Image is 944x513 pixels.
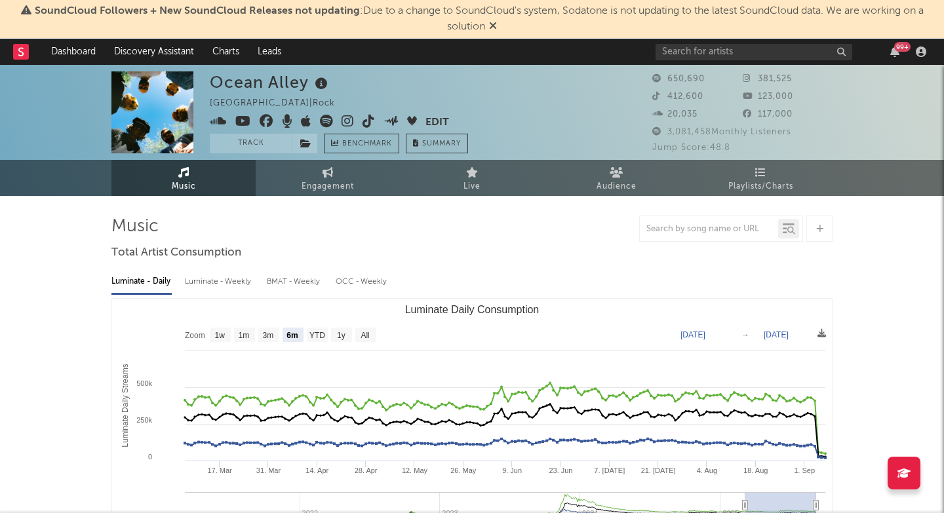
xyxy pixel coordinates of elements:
text: [DATE] [680,330,705,339]
text: 6m [286,331,298,340]
text: 26. May [450,466,477,474]
text: Luminate Daily Consumption [405,304,540,315]
text: 23. Jun [549,466,572,474]
text: 1. Sep [794,466,815,474]
text: 28. Apr [355,466,378,474]
span: Playlists/Charts [728,179,793,195]
text: → [741,330,749,339]
span: 412,600 [652,92,703,101]
a: Discovery Assistant [105,39,203,65]
span: 3,081,458 Monthly Listeners [652,128,791,136]
text: 4. Aug [697,466,717,474]
text: 7. [DATE] [594,466,625,474]
span: Dismiss [489,22,497,32]
a: Engagement [256,160,400,196]
div: BMAT - Weekly [267,271,323,293]
span: Audience [597,179,637,195]
text: 1m [239,331,250,340]
div: OCC - Weekly [336,271,388,293]
text: 1w [215,331,226,340]
text: 9. Jun [502,466,522,474]
div: 99 + [894,42,911,52]
span: Summary [422,140,461,147]
input: Search by song name or URL [640,224,778,235]
span: Engagement [302,179,354,195]
button: Track [210,134,292,153]
span: Jump Score: 48.8 [652,143,730,152]
span: Benchmark [342,136,392,152]
text: 17. Mar [207,466,232,474]
span: 117,000 [743,110,793,119]
text: 31. Mar [256,466,281,474]
span: Live [463,179,481,195]
span: : Due to a change to SoundCloud's system, Sodatone is not updating to the latest SoundCloud data.... [35,6,924,32]
button: Summary [406,134,468,153]
a: Dashboard [42,39,105,65]
a: Audience [544,160,688,196]
a: Leads [248,39,290,65]
text: All [361,331,369,340]
text: 21. [DATE] [641,466,676,474]
text: 3m [263,331,274,340]
a: Live [400,160,544,196]
span: Total Artist Consumption [111,245,241,261]
div: Luminate - Weekly [185,271,254,293]
div: Luminate - Daily [111,271,172,293]
text: [DATE] [764,330,789,339]
span: SoundCloud Followers + New SoundCloud Releases not updating [35,6,360,16]
button: 99+ [890,47,899,57]
span: 123,000 [743,92,793,101]
text: 0 [148,453,152,461]
div: Ocean Alley [210,71,331,93]
span: 381,525 [743,75,792,83]
text: YTD [309,331,325,340]
a: Music [111,160,256,196]
text: 18. Aug [743,466,768,474]
span: Music [172,179,196,195]
text: 250k [136,416,152,424]
button: Edit [425,115,449,131]
text: 500k [136,379,152,387]
text: 12. May [402,466,428,474]
div: [GEOGRAPHIC_DATA] | Rock [210,96,350,111]
span: 20,035 [652,110,698,119]
input: Search for artists [656,44,852,60]
a: Playlists/Charts [688,160,833,196]
a: Benchmark [324,134,399,153]
a: Charts [203,39,248,65]
span: 650,690 [652,75,705,83]
text: 14. Apr [305,466,328,474]
text: 1y [337,331,345,340]
text: Luminate Daily Streams [121,364,130,447]
text: Zoom [185,331,205,340]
